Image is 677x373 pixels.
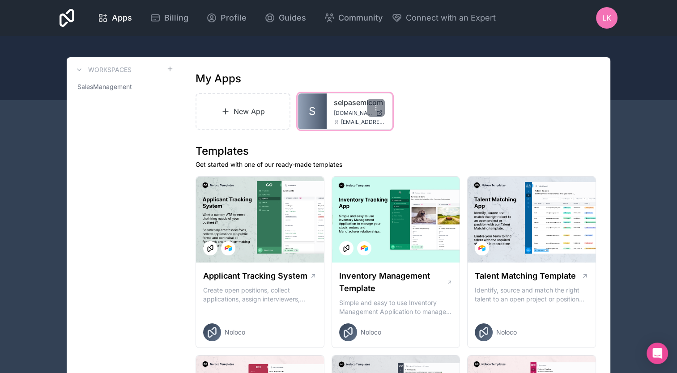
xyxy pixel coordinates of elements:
a: selpasemicom [334,97,385,108]
a: Profile [199,8,254,28]
h1: Talent Matching Template [475,270,576,282]
a: [DOMAIN_NAME] [334,110,385,117]
p: Get started with one of our ready-made templates [196,160,596,169]
span: [DOMAIN_NAME] [334,110,372,117]
h3: Workspaces [88,65,132,74]
span: Apps [112,12,132,24]
a: Billing [143,8,196,28]
span: LK [602,13,611,23]
img: Airtable Logo [478,245,485,252]
span: Profile [221,12,247,24]
h1: Templates [196,144,596,158]
span: Community [338,12,383,24]
p: Simple and easy to use Inventory Management Application to manage your stock, orders and Manufact... [339,298,453,316]
span: Connect with an Expert [406,12,496,24]
div: Open Intercom Messenger [647,343,668,364]
h1: Applicant Tracking System [203,270,307,282]
span: Noloco [361,328,381,337]
a: Community [317,8,390,28]
a: Guides [257,8,313,28]
span: Guides [279,12,306,24]
h1: My Apps [196,72,241,86]
span: Noloco [225,328,245,337]
img: Airtable Logo [225,245,232,252]
a: Apps [90,8,139,28]
span: S [309,104,315,119]
a: SalesManagement [74,79,174,95]
h1: Inventory Management Template [339,270,447,295]
span: Noloco [496,328,517,337]
span: Billing [164,12,188,24]
p: Create open positions, collect applications, assign interviewers, centralise candidate feedback a... [203,286,317,304]
a: New App [196,93,290,130]
button: Connect with an Expert [392,12,496,24]
img: Airtable Logo [361,245,368,252]
span: SalesManagement [77,82,132,91]
p: Identify, source and match the right talent to an open project or position with our Talent Matchi... [475,286,588,304]
a: Workspaces [74,64,132,75]
a: S [298,93,327,129]
span: [EMAIL_ADDRESS][DOMAIN_NAME] [341,119,385,126]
